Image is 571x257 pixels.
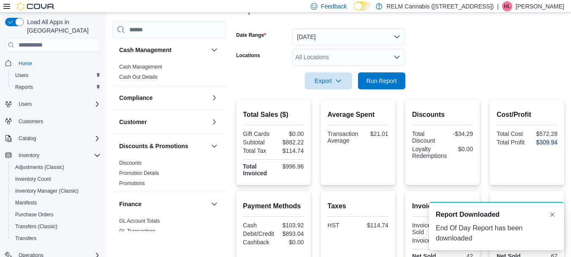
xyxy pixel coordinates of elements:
button: [DATE] [292,28,405,45]
div: $0.00 [275,130,304,137]
span: Cash Management [119,64,162,70]
span: Transfers (Classic) [12,221,101,232]
button: Users [2,98,104,110]
button: Finance [119,200,208,208]
h2: Average Spent [328,110,388,120]
span: Purchase Orders [12,210,101,220]
strong: Total Invoiced [243,163,267,177]
button: Discounts & Promotions [119,142,208,150]
p: [PERSON_NAME] [516,1,564,11]
span: Reports [15,84,33,91]
a: Transfers [12,233,40,243]
span: Reports [12,82,101,92]
div: $309.94 [529,139,557,146]
a: Home [15,58,36,69]
div: Total Tax [243,147,272,154]
button: Adjustments (Classic) [8,161,104,173]
a: Transfers (Classic) [12,221,61,232]
img: Cova [17,2,55,11]
div: $21.01 [361,130,388,137]
h3: Finance [119,200,142,208]
span: Customers [15,116,101,127]
h3: Discounts & Promotions [119,142,188,150]
div: Total Cost [497,130,525,137]
div: $114.74 [275,147,304,154]
a: Discounts [119,160,142,166]
button: Inventory Manager (Classic) [8,185,104,197]
div: Transaction Average [328,130,358,144]
span: Run Report [366,77,397,85]
a: Manifests [12,198,40,208]
button: Inventory [15,150,43,160]
span: Discounts [119,160,142,166]
a: Inventory Manager (Classic) [12,186,82,196]
div: $893.04 [278,230,304,237]
button: Catalog [2,133,104,144]
div: Total Profit [497,139,525,146]
h3: Cash Management [119,46,172,54]
span: Users [19,101,32,108]
button: Customer [119,118,208,126]
div: Gift Cards [243,130,272,137]
button: Inventory [2,149,104,161]
div: Debit/Credit [243,230,274,237]
button: Customers [2,115,104,127]
span: Catalog [19,135,36,142]
div: $114.74 [360,222,388,229]
label: Locations [236,52,260,59]
span: Transfers [15,235,36,242]
a: Purchase Orders [12,210,57,220]
span: Users [15,99,101,109]
span: Home [15,58,101,68]
span: Users [12,70,101,80]
span: Manifests [12,198,101,208]
div: -$34.29 [444,130,473,137]
div: End Of Day Report has been downloaded [436,223,557,243]
p: RELM Cannabis ([STREET_ADDRESS]) [387,1,494,11]
div: $0.00 [450,146,473,152]
button: Compliance [119,94,208,102]
button: Home [2,57,104,69]
span: Inventory [19,152,39,159]
a: Users [12,70,32,80]
div: $0.00 [275,239,304,246]
span: Inventory Count [15,176,51,182]
span: Inventory Count [12,174,101,184]
span: Feedback [321,2,347,11]
button: Users [8,69,104,81]
a: Cash Out Details [119,74,158,80]
span: Inventory [15,150,101,160]
div: Cash [243,222,272,229]
span: GL Account Totals [119,218,160,224]
span: Home [19,60,32,67]
label: Date Range [236,32,266,39]
span: Purchase Orders [15,211,54,218]
button: Purchase Orders [8,209,104,221]
div: Notification [436,210,557,220]
span: Inventory Manager (Classic) [15,188,79,194]
button: Discounts & Promotions [209,141,219,151]
input: Dark Mode [354,2,372,11]
button: Compliance [209,93,219,103]
a: Customers [15,116,46,127]
div: Discounts & Promotions [112,158,226,192]
span: GL Transactions [119,228,156,235]
span: Promotions [119,180,145,187]
span: Users [15,72,28,79]
p: | [497,1,499,11]
span: Transfers [12,233,101,243]
span: Export [310,72,347,89]
div: Cashback [243,239,272,246]
button: Open list of options [393,54,400,61]
span: Customers [19,118,43,125]
div: Finance [112,216,226,240]
button: Customer [209,117,219,127]
div: HST [328,222,356,229]
h2: Total Sales ($) [243,110,304,120]
a: Reports [12,82,36,92]
span: HL [504,1,510,11]
span: Promotion Details [119,170,159,177]
span: Adjustments (Classic) [12,162,101,172]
